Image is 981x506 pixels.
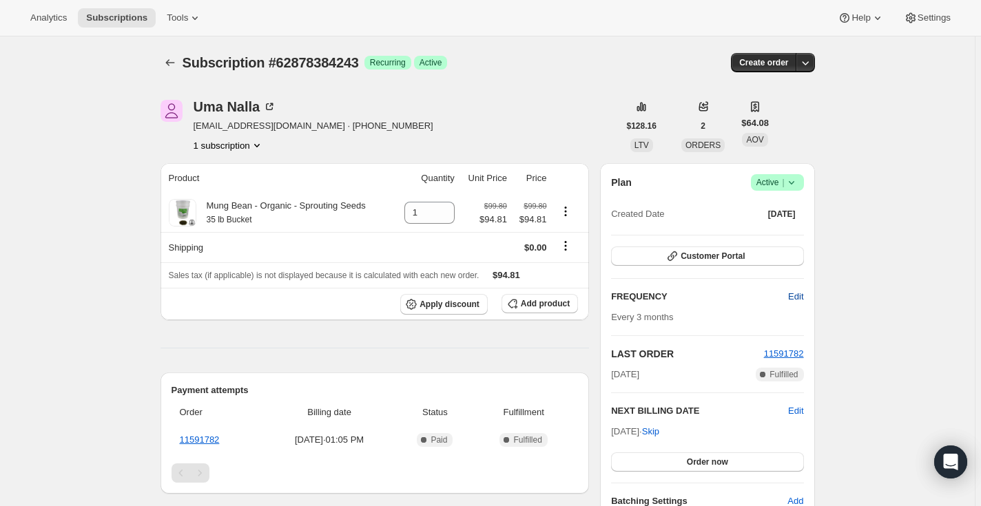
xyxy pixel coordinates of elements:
div: Open Intercom Messenger [934,445,967,478]
span: Order now [687,456,728,467]
button: Product actions [555,204,577,219]
th: Product [161,163,394,193]
span: [EMAIL_ADDRESS][DOMAIN_NAME] · [PHONE_NUMBER] [194,119,433,133]
span: Created Date [611,207,664,221]
th: Shipping [161,232,394,262]
span: [DATE] · 01:05 PM [266,433,392,447]
span: Active [420,57,442,68]
span: $128.16 [627,120,657,131]
button: Subscriptions [78,8,156,28]
a: 11591782 [180,434,220,445]
button: Product actions [194,138,264,152]
span: Recurring [370,57,406,68]
span: [DATE] · [611,426,659,436]
span: Fulfilled [513,434,541,445]
button: 2 [692,116,714,136]
button: Tools [158,8,210,28]
span: Uma Nalla [161,100,183,122]
button: Shipping actions [555,238,577,253]
button: Help [829,8,892,28]
small: $99.80 [524,202,546,210]
span: Status [401,405,469,419]
a: 11591782 [764,348,804,359]
span: Help [851,12,870,23]
small: 35 lb Bucket [207,215,252,224]
button: Edit [780,286,812,308]
th: Unit Price [459,163,511,193]
button: Skip [634,421,668,443]
span: LTV [634,140,649,150]
th: Quantity [393,163,459,193]
span: Settings [918,12,951,23]
small: $99.80 [484,202,507,210]
span: $94.81 [479,213,507,226]
span: $94.81 [493,270,520,280]
span: [DATE] [611,368,639,381]
button: Order now [611,452,803,472]
span: $0.00 [524,242,547,253]
span: 2 [701,120,705,131]
span: ORDERS [685,140,721,150]
span: Create order [739,57,788,68]
div: Mung Bean - Organic - Sprouting Seeds [196,199,366,226]
span: Customer Portal [681,251,745,262]
button: Analytics [22,8,75,28]
button: Edit [788,404,803,418]
span: [DATE] [768,209,796,220]
span: Subscription #62878384243 [183,55,359,70]
span: | [782,177,784,188]
span: Fulfillment [477,405,570,419]
h2: FREQUENCY [611,290,788,304]
span: Tools [167,12,188,23]
span: Analytics [30,12,67,23]
img: product img [169,199,196,226]
th: Order [172,397,262,428]
button: Create order [731,53,796,72]
span: AOV [746,135,763,145]
button: Add product [502,294,578,313]
th: Price [511,163,551,193]
span: Add product [521,298,570,309]
span: Edit [788,290,803,304]
span: Active [756,176,798,189]
button: Settings [896,8,959,28]
h2: NEXT BILLING DATE [611,404,788,418]
button: Customer Portal [611,246,803,266]
button: [DATE] [760,204,804,224]
h2: Plan [611,176,632,189]
span: $64.08 [741,116,769,130]
button: Apply discount [400,294,488,315]
h2: LAST ORDER [611,347,763,361]
span: Apply discount [420,299,479,310]
div: Uma Nalla [194,100,277,114]
span: Skip [642,425,659,439]
span: Paid [431,434,447,445]
button: Subscriptions [161,53,180,72]
span: Subscriptions [86,12,147,23]
span: $94.81 [515,213,547,226]
h2: Payment attempts [172,383,579,397]
span: Billing date [266,405,392,419]
span: Every 3 months [611,312,673,322]
button: $128.16 [619,116,665,136]
span: Sales tax (if applicable) is not displayed because it is calculated with each new order. [169,271,479,280]
button: 11591782 [764,347,804,361]
span: Fulfilled [770,369,798,380]
nav: Pagination [172,463,579,483]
